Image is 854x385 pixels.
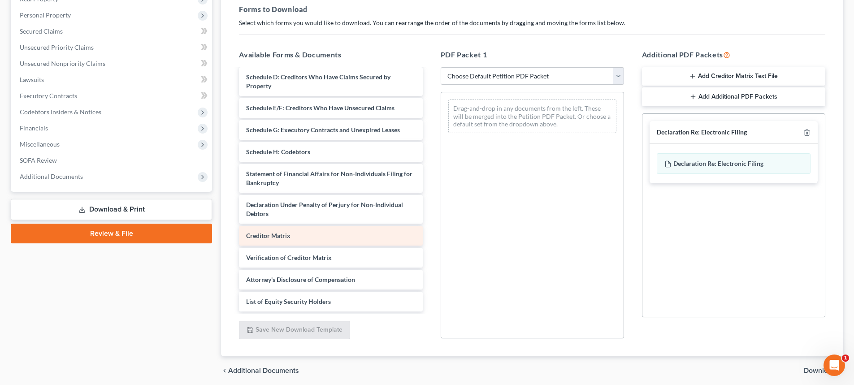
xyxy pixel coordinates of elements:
button: Add Additional PDF Packets [642,87,825,106]
span: Declaration Under Penalty of Perjury for Non-Individual Debtors [246,201,403,217]
h5: Forms to Download [239,4,825,15]
a: SOFA Review [13,152,212,169]
a: Secured Claims [13,23,212,39]
div: Drag-and-drop in any documents from the left. These will be merged into the Petition PDF Packet. ... [448,99,616,133]
span: Secured Claims [20,27,63,35]
span: 1 [842,355,849,362]
span: SOFA Review [20,156,57,164]
iframe: Intercom live chat [824,355,845,376]
button: Download chevron_right [804,367,843,374]
a: Unsecured Nonpriority Claims [13,56,212,72]
span: Statement of Financial Affairs for Non-Individuals Filing for Bankruptcy [246,170,412,186]
span: List of Equity Security Holders [246,298,331,305]
span: Personal Property [20,11,71,19]
span: Miscellaneous [20,140,60,148]
button: Save New Download Template [239,321,350,340]
span: Codebtors Insiders & Notices [20,108,101,116]
a: Unsecured Priority Claims [13,39,212,56]
span: Schedule G: Executory Contracts and Unexpired Leases [246,126,400,134]
span: Attorney's Disclosure of Compensation [246,276,355,283]
h5: Additional PDF Packets [642,49,825,60]
span: Schedule D: Creditors Who Have Claims Secured by Property [246,73,390,90]
span: Unsecured Priority Claims [20,43,94,51]
i: chevron_left [221,367,228,374]
span: Download [804,367,836,374]
a: Review & File [11,224,212,243]
h5: PDF Packet 1 [441,49,624,60]
button: Add Creditor Matrix Text File [642,67,825,86]
span: Lawsuits [20,76,44,83]
span: Financials [20,124,48,132]
div: Declaration Re: Electronic Filing [657,128,747,137]
a: chevron_left Additional Documents [221,367,299,374]
p: Select which forms you would like to download. You can rearrange the order of the documents by dr... [239,18,825,27]
span: Verification of Creditor Matrix [246,254,332,261]
span: Declaration Re: Electronic Filing [673,160,763,167]
a: Lawsuits [13,72,212,88]
span: Additional Documents [20,173,83,180]
span: Schedule E/F: Creditors Who Have Unsecured Claims [246,104,394,112]
h5: Available Forms & Documents [239,49,422,60]
a: Executory Contracts [13,88,212,104]
span: Schedule H: Codebtors [246,148,310,156]
span: Executory Contracts [20,92,77,99]
span: Unsecured Nonpriority Claims [20,60,105,67]
span: Creditor Matrix [246,232,290,239]
a: Download & Print [11,199,212,220]
span: Additional Documents [228,367,299,374]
